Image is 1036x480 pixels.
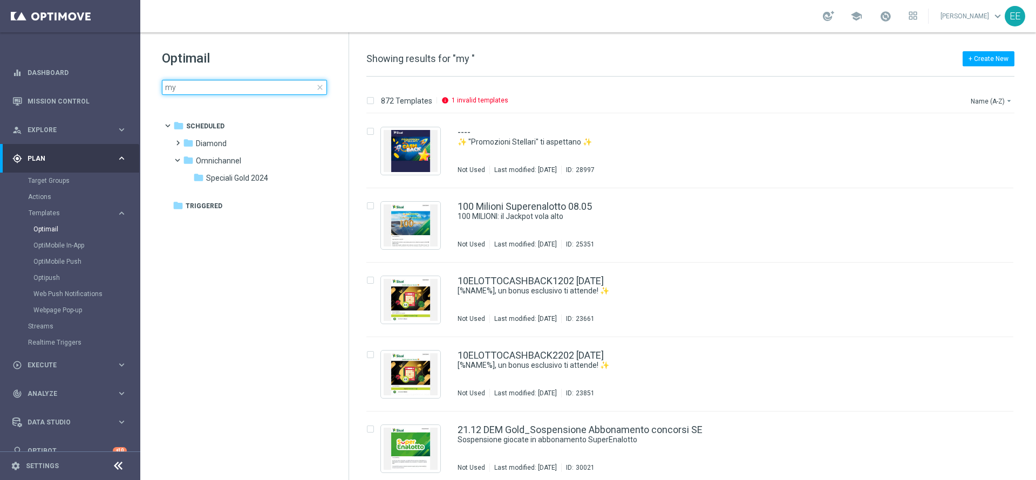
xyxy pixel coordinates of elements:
div: Target Groups [28,173,139,189]
a: 100 Milioni Superenalotto 08.05 [458,202,592,211]
div: Streams [28,318,139,334]
div: Explore [12,125,117,135]
button: Data Studio keyboard_arrow_right [12,418,127,427]
button: lightbulb Optibot +10 [12,447,127,455]
div: Dashboard [12,58,127,87]
div: Actions [28,189,139,205]
button: equalizer Dashboard [12,68,127,77]
div: Press SPACE to select this row. [356,263,1034,337]
i: keyboard_arrow_right [117,417,127,427]
div: Last modified: [DATE] [490,166,561,174]
i: play_circle_outline [12,360,22,370]
div: Optibot [12,436,127,465]
img: 25351.jpeg [384,204,438,246]
span: Showing results for "my " [366,53,475,64]
div: EE [1005,6,1025,26]
a: OptiMobile Push [33,257,112,266]
div: 23851 [576,389,595,397]
a: Sospensione giocate in abbonamento SuperEnalotto [458,435,943,445]
a: [%NAME%], un bonus esclusivo ti attende! ✨ [458,360,943,371]
div: 25351 [576,240,595,249]
i: info [441,97,449,104]
div: Webpage Pop-up [33,302,139,318]
i: equalizer [12,68,22,78]
i: keyboard_arrow_right [117,388,127,399]
div: track_changes Analyze keyboard_arrow_right [12,389,127,398]
i: folder [173,200,183,211]
div: Analyze [12,389,117,399]
i: keyboard_arrow_right [117,153,127,163]
div: 28997 [576,166,595,174]
a: ✨ "Promozioni Stellari" ti aspettano ✨ [458,137,943,147]
div: Optimail [33,221,139,237]
i: lightbulb [12,446,22,456]
span: Triggered [186,201,222,211]
button: gps_fixed Plan keyboard_arrow_right [12,154,127,163]
div: ID: [561,166,595,174]
div: 30021 [576,463,595,472]
div: Data Studio [12,417,117,427]
a: [PERSON_NAME]keyboard_arrow_down [939,8,1005,24]
a: Dashboard [28,58,127,87]
a: Target Groups [28,176,112,185]
a: Settings [26,463,59,469]
a: Realtime Triggers [28,338,112,347]
div: Not Used [458,463,485,472]
div: +10 [113,447,127,454]
i: folder [173,120,184,131]
span: school [850,10,862,22]
a: Webpage Pop-up [33,306,112,314]
div: Press SPACE to select this row. [356,114,1034,188]
div: Execute [12,360,117,370]
span: close [316,83,324,92]
button: Name (A-Z)arrow_drop_down [970,94,1014,107]
a: Mission Control [28,87,127,115]
img: 28997.jpeg [384,130,438,172]
div: Sospensione giocate in abbonamento SuperEnalotto [458,435,968,445]
span: Omnichannel [196,156,241,166]
button: play_circle_outline Execute keyboard_arrow_right [12,361,127,369]
span: Data Studio [28,419,117,426]
span: Plan [28,155,117,162]
i: settings [11,461,21,471]
i: keyboard_arrow_right [117,125,127,135]
h1: Optimail [162,50,327,67]
div: Last modified: [DATE] [490,389,561,397]
i: person_search [12,125,22,135]
a: 10ELOTTOCASHBACK1202 [DATE] [458,276,604,286]
div: Plan [12,154,117,163]
input: Search Template [162,80,327,95]
img: 23661.jpeg [384,279,438,321]
div: Press SPACE to select this row. [356,188,1034,263]
a: Web Push Notifications [33,290,112,298]
div: OptiMobile Push [33,253,139,270]
div: 23661 [576,314,595,323]
button: person_search Explore keyboard_arrow_right [12,126,127,134]
button: Templates keyboard_arrow_right [28,209,127,217]
div: Not Used [458,389,485,397]
button: + Create New [963,51,1014,66]
a: 21.12 DEM Gold_Sospensione Abbonamento concorsi SE [458,425,703,435]
img: 23851.jpeg [384,353,438,395]
a: Actions [28,193,112,201]
div: [%NAME%], un bonus esclusivo ti attende! ✨ [458,286,968,296]
span: Execute [28,362,117,368]
div: Not Used [458,166,485,174]
span: Scheduled [186,121,224,131]
span: keyboard_arrow_down [992,10,1004,22]
a: OptiMobile In-App [33,241,112,250]
i: keyboard_arrow_right [117,360,127,370]
a: Optipush [33,273,112,282]
div: Last modified: [DATE] [490,463,561,472]
div: Not Used [458,240,485,249]
img: 30021.jpeg [384,428,438,470]
i: track_changes [12,389,22,399]
div: Web Push Notifications [33,286,139,302]
i: gps_fixed [12,154,22,163]
div: Last modified: [DATE] [490,314,561,323]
